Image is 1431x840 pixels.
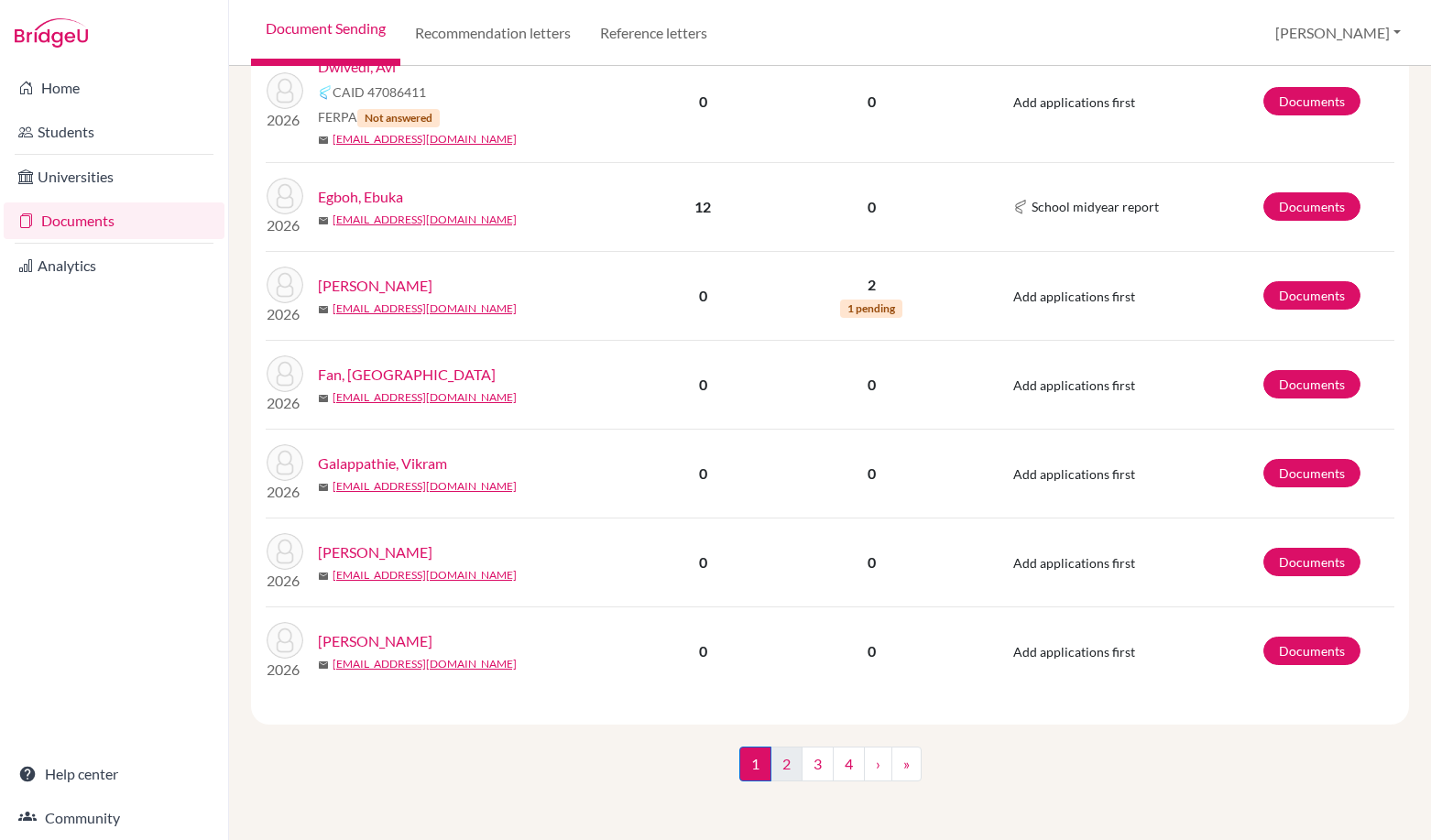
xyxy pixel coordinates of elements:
button: [PERSON_NAME] [1267,16,1409,50]
a: Galappathie, Vikram [318,453,447,475]
span: mail [318,304,329,315]
a: [EMAIL_ADDRESS][DOMAIN_NAME] [333,131,517,147]
span: Add applications first [1013,377,1135,393]
b: 0 [699,376,707,393]
span: 1 [739,747,771,781]
img: Galappathie, Vikram [267,444,303,481]
a: Analytics [4,247,224,284]
a: Home [4,70,224,106]
img: Dwivedi, Avi [267,72,303,109]
b: 0 [699,642,707,660]
span: FERPA [318,107,440,127]
a: Fan, [GEOGRAPHIC_DATA] [318,364,496,386]
b: 0 [699,287,707,304]
a: Universities [4,158,224,195]
p: 0 [775,551,968,573]
a: [EMAIL_ADDRESS][DOMAIN_NAME] [333,478,517,495]
img: Fan, Botao [267,355,303,392]
a: [EMAIL_ADDRESS][DOMAIN_NAME] [333,567,517,584]
img: Common App logo [1013,200,1028,214]
a: [PERSON_NAME] [318,275,432,297]
span: mail [318,393,329,404]
a: [EMAIL_ADDRESS][DOMAIN_NAME] [333,300,517,317]
a: [PERSON_NAME] [318,541,432,563]
span: mail [318,215,329,226]
a: Dwivedi, Avi [318,56,396,78]
p: 2026 [267,481,303,503]
p: 0 [775,463,968,485]
a: › [864,747,892,781]
b: 0 [699,464,707,482]
img: Fairclough, Theo [267,267,303,303]
span: Not answered [357,109,440,127]
a: Help center [4,756,224,792]
img: Bridge-U [15,18,88,48]
span: mail [318,571,329,582]
p: 2026 [267,303,303,325]
img: Egboh, Ebuka [267,178,303,214]
img: Ghaffarpour, Dariush [267,533,303,570]
a: [PERSON_NAME] [318,630,432,652]
a: 2 [770,747,803,781]
a: 4 [833,747,865,781]
a: Documents [1263,192,1360,221]
span: Add applications first [1013,466,1135,482]
a: Community [4,800,224,836]
b: 12 [694,198,711,215]
span: School midyear report [1032,197,1159,216]
p: 2 [775,274,968,296]
a: Documents [1263,370,1360,398]
img: Common App logo [318,85,333,100]
a: [EMAIL_ADDRESS][DOMAIN_NAME] [333,389,517,406]
span: CAID 47086411 [333,82,426,102]
img: Goel, Arav [267,622,303,659]
p: 2026 [267,659,303,681]
span: Add applications first [1013,644,1135,660]
b: 0 [699,93,707,110]
a: Documents [1263,281,1360,310]
p: 2026 [267,109,303,131]
a: [EMAIL_ADDRESS][DOMAIN_NAME] [333,656,517,672]
p: 0 [775,374,968,396]
p: 0 [775,91,968,113]
a: 3 [802,747,834,781]
p: 0 [775,196,968,218]
a: » [891,747,922,781]
span: mail [318,135,329,146]
a: Egboh, Ebuka [318,186,403,208]
span: mail [318,660,329,671]
b: 0 [699,553,707,571]
p: 2026 [267,214,303,236]
a: Documents [1263,459,1360,487]
span: Add applications first [1013,94,1135,110]
span: Add applications first [1013,289,1135,304]
a: Documents [1263,87,1360,115]
p: 0 [775,640,968,662]
p: 2026 [267,570,303,592]
span: Add applications first [1013,555,1135,571]
a: Documents [1263,548,1360,576]
a: Documents [4,202,224,239]
a: Students [4,114,224,150]
span: mail [318,482,329,493]
a: Documents [1263,637,1360,665]
span: 1 pending [840,300,902,318]
nav: ... [739,747,922,796]
p: 2026 [267,392,303,414]
a: [EMAIL_ADDRESS][DOMAIN_NAME] [333,212,517,228]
